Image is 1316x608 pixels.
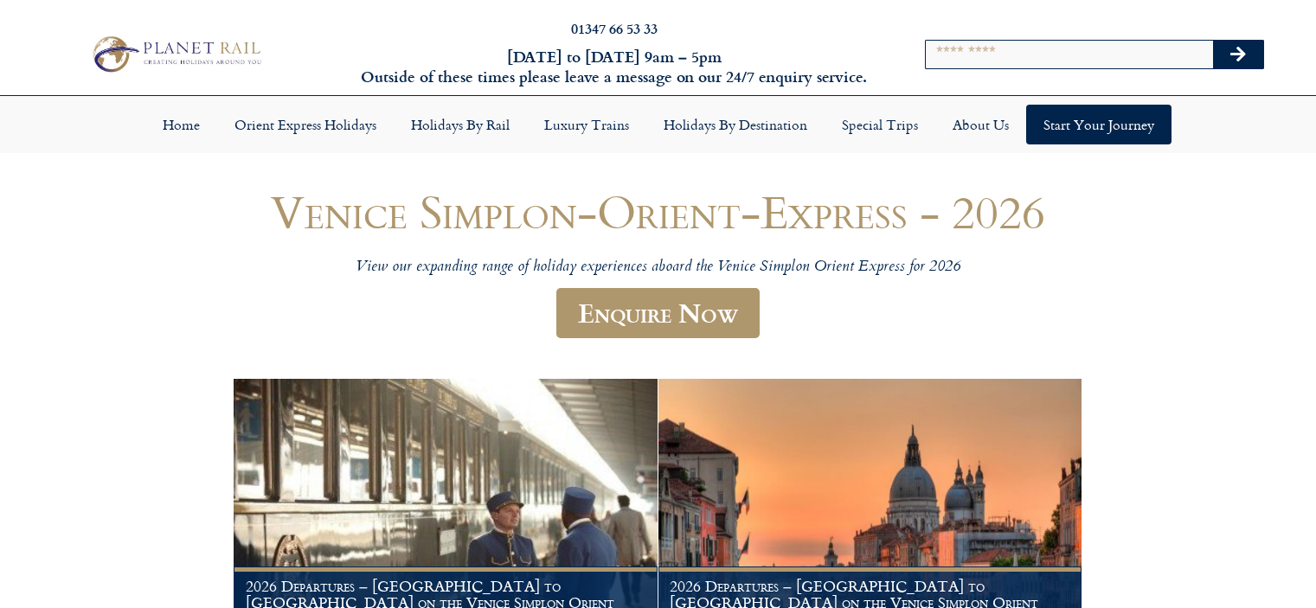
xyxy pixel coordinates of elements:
a: Home [145,105,217,144]
a: Holidays by Destination [646,105,825,144]
img: Planet Rail Train Holidays Logo [86,32,266,76]
a: Special Trips [825,105,935,144]
a: Orient Express Holidays [217,105,394,144]
a: Holidays by Rail [394,105,527,144]
a: 01347 66 53 33 [571,18,658,38]
nav: Menu [9,105,1307,144]
h1: Venice Simplon-Orient-Express - 2026 [139,186,1178,237]
a: About Us [935,105,1026,144]
h6: [DATE] to [DATE] 9am – 5pm Outside of these times please leave a message on our 24/7 enquiry serv... [356,47,873,87]
a: Enquire Now [556,288,760,339]
button: Search [1213,41,1263,68]
p: View our expanding range of holiday experiences aboard the Venice Simplon Orient Express for 2026 [139,258,1178,278]
a: Luxury Trains [527,105,646,144]
a: Start your Journey [1026,105,1172,144]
